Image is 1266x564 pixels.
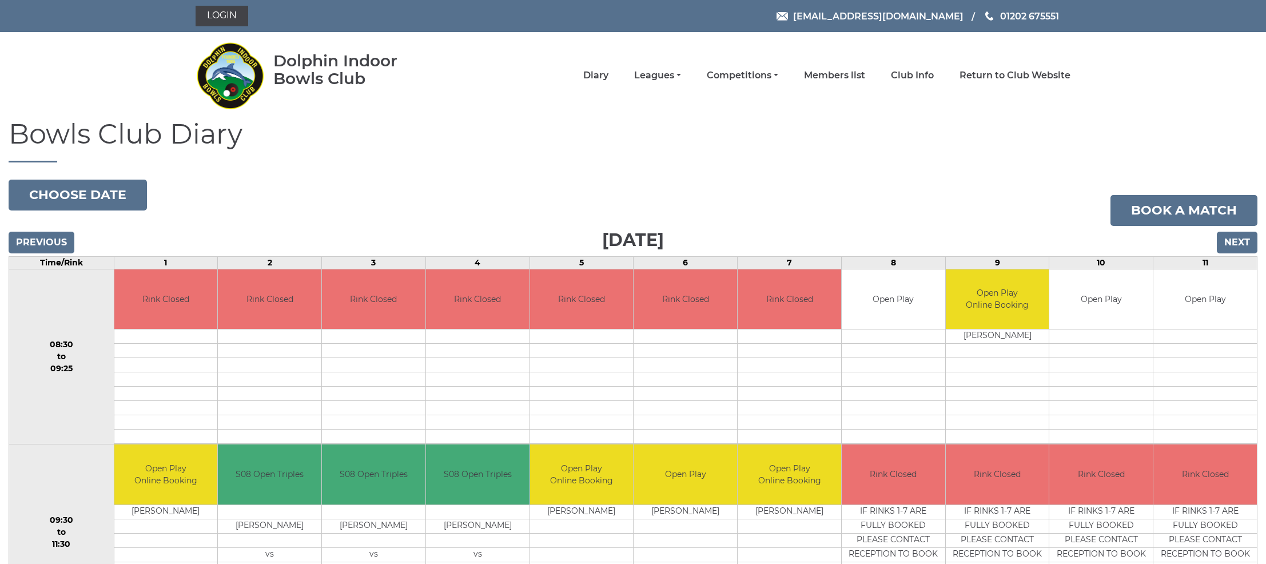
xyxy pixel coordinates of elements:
[946,444,1049,505] td: Rink Closed
[530,444,634,505] td: Open Play Online Booking
[738,256,842,269] td: 7
[946,533,1049,547] td: PLEASE CONTACT
[218,547,321,562] td: vs
[1153,505,1257,519] td: IF RINKS 1-7 ARE
[322,256,426,269] td: 3
[804,69,865,82] a: Members list
[1049,256,1153,269] td: 10
[1153,256,1257,269] td: 11
[841,256,945,269] td: 8
[1049,269,1153,329] td: Open Play
[9,232,74,253] input: Previous
[842,547,945,562] td: RECEPTION TO BOOK
[985,11,993,21] img: Phone us
[984,9,1059,23] a: Phone us 01202 675551
[945,256,1049,269] td: 9
[273,52,434,88] div: Dolphin Indoor Bowls Club
[1153,547,1257,562] td: RECEPTION TO BOOK
[1049,547,1153,562] td: RECEPTION TO BOOK
[196,35,264,116] img: Dolphin Indoor Bowls Club
[218,519,321,533] td: [PERSON_NAME]
[1153,533,1257,547] td: PLEASE CONTACT
[634,69,681,82] a: Leagues
[1153,519,1257,533] td: FULLY BOOKED
[114,505,218,519] td: [PERSON_NAME]
[426,269,530,329] td: Rink Closed
[9,119,1257,162] h1: Bowls Club Diary
[196,6,248,26] a: Login
[218,256,322,269] td: 2
[842,444,945,505] td: Rink Closed
[634,256,738,269] td: 6
[9,269,114,444] td: 08:30 to 09:25
[426,547,530,562] td: vs
[891,69,934,82] a: Club Info
[583,69,608,82] a: Diary
[1153,444,1257,505] td: Rink Closed
[777,9,964,23] a: Email [EMAIL_ADDRESS][DOMAIN_NAME]
[426,519,530,533] td: [PERSON_NAME]
[114,444,218,505] td: Open Play Online Booking
[530,269,634,329] td: Rink Closed
[425,256,530,269] td: 4
[9,180,147,210] button: Choose date
[960,69,1070,82] a: Return to Club Website
[1153,269,1257,329] td: Open Play
[426,444,530,505] td: S08 Open Triples
[1049,444,1153,505] td: Rink Closed
[218,444,321,505] td: S08 Open Triples
[634,444,737,505] td: Open Play
[114,256,218,269] td: 1
[1110,195,1257,226] a: Book a match
[634,505,737,519] td: [PERSON_NAME]
[777,12,788,21] img: Email
[218,269,321,329] td: Rink Closed
[1049,519,1153,533] td: FULLY BOOKED
[9,256,114,269] td: Time/Rink
[842,505,945,519] td: IF RINKS 1-7 ARE
[946,519,1049,533] td: FULLY BOOKED
[1000,10,1059,21] span: 01202 675551
[322,444,425,505] td: S08 Open Triples
[707,69,778,82] a: Competitions
[946,505,1049,519] td: IF RINKS 1-7 ARE
[322,269,425,329] td: Rink Closed
[842,269,945,329] td: Open Play
[946,329,1049,344] td: [PERSON_NAME]
[530,505,634,519] td: [PERSON_NAME]
[738,444,841,505] td: Open Play Online Booking
[1049,505,1153,519] td: IF RINKS 1-7 ARE
[946,547,1049,562] td: RECEPTION TO BOOK
[1049,533,1153,547] td: PLEASE CONTACT
[738,505,841,519] td: [PERSON_NAME]
[946,269,1049,329] td: Open Play Online Booking
[530,256,634,269] td: 5
[322,547,425,562] td: vs
[634,269,737,329] td: Rink Closed
[322,519,425,533] td: [PERSON_NAME]
[738,269,841,329] td: Rink Closed
[114,269,218,329] td: Rink Closed
[842,533,945,547] td: PLEASE CONTACT
[842,519,945,533] td: FULLY BOOKED
[1217,232,1257,253] input: Next
[793,10,964,21] span: [EMAIL_ADDRESS][DOMAIN_NAME]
